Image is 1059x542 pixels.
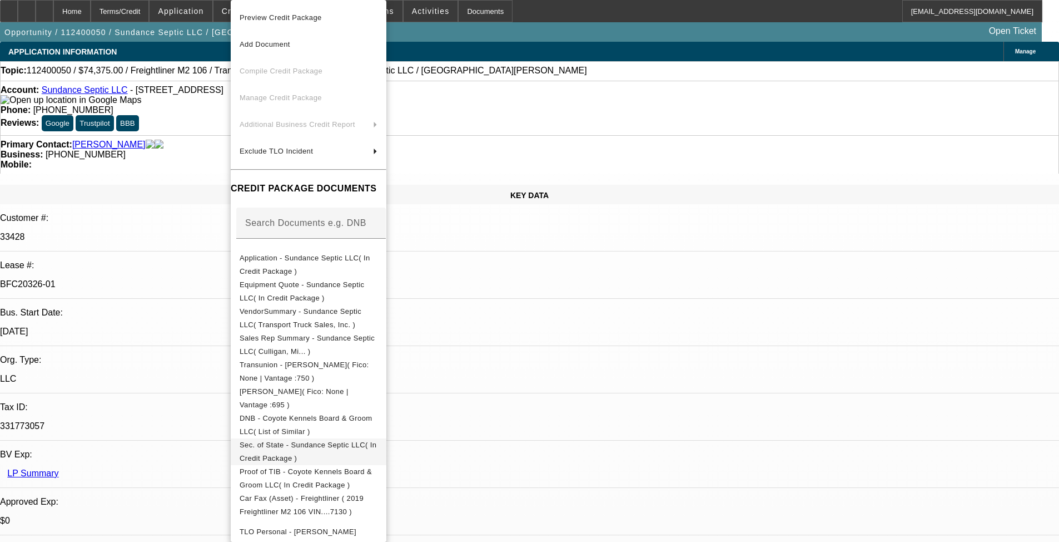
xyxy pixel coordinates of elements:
[240,494,364,516] span: Car Fax (Asset) - Freightliner ( 2019 Freightliner M2 106 VIN....7130 )
[240,414,372,436] span: DNB - Coyote Kennels Board & Groom LLC( List of Similar )
[231,305,386,332] button: VendorSummary - Sundance Septic LLC( Transport Truck Sales, Inc. )
[240,40,290,48] span: Add Document
[240,280,364,302] span: Equipment Quote - Sundance Septic LLC( In Credit Package )
[240,254,370,275] span: Application - Sundance Septic LLC( In Credit Package )
[245,218,366,228] mat-label: Search Documents e.g. DNB
[240,13,322,22] span: Preview Credit Package
[231,358,386,385] button: Transunion - Blakeman, Lane( Fico: None | Vantage :750 )
[240,334,375,356] span: Sales Rep Summary - Sundance Septic LLC( Culligan, Mi... )
[240,361,369,382] span: Transunion - [PERSON_NAME]( Fico: None | Vantage :750 )
[240,528,356,536] span: TLO Personal - [PERSON_NAME]
[231,412,386,438] button: DNB - Coyote Kennels Board & Groom LLC( List of Similar )
[231,385,386,412] button: Transunion - Blakeman, Alicyn( Fico: None | Vantage :695 )
[240,441,376,462] span: Sec. of State - Sundance Septic LLC( In Credit Package )
[240,387,349,409] span: [PERSON_NAME]( Fico: None | Vantage :695 )
[240,307,361,329] span: VendorSummary - Sundance Septic LLC( Transport Truck Sales, Inc. )
[231,252,386,278] button: Application - Sundance Septic LLC( In Credit Package )
[231,438,386,465] button: Sec. of State - Sundance Septic LLC( In Credit Package )
[231,278,386,305] button: Equipment Quote - Sundance Septic LLC( In Credit Package )
[231,465,386,492] button: Proof of TIB - Coyote Kennels Board & Groom LLC( In Credit Package )
[240,147,313,155] span: Exclude TLO Incident
[231,182,386,195] h4: CREDIT PACKAGE DOCUMENTS
[240,467,372,489] span: Proof of TIB - Coyote Kennels Board & Groom LLC( In Credit Package )
[231,332,386,358] button: Sales Rep Summary - Sundance Septic LLC( Culligan, Mi... )
[231,492,386,519] button: Car Fax (Asset) - Freightliner ( 2019 Freightliner M2 106 VIN....7130 )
